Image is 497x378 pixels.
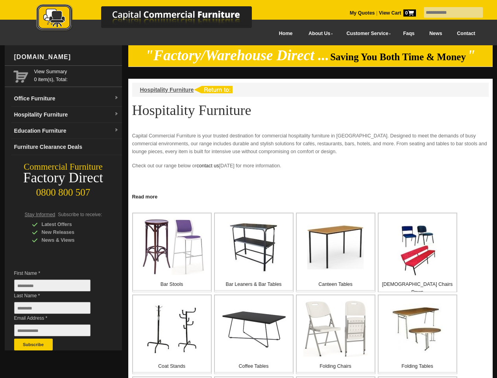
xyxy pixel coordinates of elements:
[378,213,457,292] a: Church Chairs Pews [DEMOGRAPHIC_DATA] Chairs Pews
[449,25,482,43] a: Contact
[14,314,102,322] span: Email Address *
[32,220,107,228] div: Latest Offers
[11,123,122,139] a: Education Furnituredropdown
[34,68,119,82] span: 0 item(s), Total:
[296,213,375,292] a: Canteen Tables Canteen Tables
[146,304,198,354] img: Coat Stands
[5,161,122,172] div: Commercial Furniture
[392,304,443,354] img: Folding Tables
[14,302,91,314] input: Last Name *
[303,301,368,357] img: Folding Chairs
[25,212,55,217] span: Stay Informed
[422,25,449,43] a: News
[379,362,456,370] p: Folding Tables
[14,292,102,300] span: Last Name *
[132,162,489,178] p: Check out our range below or [DATE] for more information.
[114,96,119,100] img: dropdown
[15,4,290,35] a: Capital Commercial Furniture Logo
[194,86,233,93] img: return to
[14,269,102,277] span: First Name *
[139,219,204,275] img: Bar Stools
[296,295,375,374] a: Folding Chairs Folding Chairs
[14,324,91,336] input: Email Address *
[222,309,286,348] img: Coffee Tables
[307,224,364,269] img: Canteen Tables
[34,68,119,76] a: View Summary
[379,10,416,16] strong: View Cart
[196,163,219,169] a: contact us
[214,213,294,292] a: Bar Leaners & Bar Tables Bar Leaners & Bar Tables
[377,10,416,16] a: View Cart0
[350,10,375,16] a: My Quotes
[5,183,122,198] div: 0800 800 507
[297,280,375,288] p: Canteen Tables
[11,139,122,155] a: Furniture Clearance Deals
[32,228,107,236] div: New Releases
[11,45,122,69] div: [DOMAIN_NAME]
[297,362,375,370] p: Folding Chairs
[392,226,443,276] img: Church Chairs Pews
[11,107,122,123] a: Hospitality Furnituredropdown
[128,191,493,201] a: Click to read more
[114,112,119,117] img: dropdown
[133,362,211,370] p: Coat Stands
[300,25,338,43] a: About Us
[140,87,194,93] a: Hospitality Furniture
[32,236,107,244] div: News & Views
[379,280,456,296] p: [DEMOGRAPHIC_DATA] Chairs Pews
[467,47,475,63] em: "
[145,47,329,63] em: "Factory/Warehouse Direct ...
[330,52,466,62] span: Saving You Both Time & Money
[378,295,457,374] a: Folding Tables Folding Tables
[214,295,294,374] a: Coffee Tables Coffee Tables
[215,280,293,288] p: Bar Leaners & Bar Tables
[396,25,422,43] a: Faqs
[403,9,416,17] span: 0
[133,280,211,288] p: Bar Stools
[132,103,489,118] h1: Hospitality Furniture
[14,280,91,291] input: First Name *
[215,362,293,370] p: Coffee Tables
[338,25,395,43] a: Customer Service
[114,128,119,133] img: dropdown
[229,222,279,272] img: Bar Leaners & Bar Tables
[132,295,212,374] a: Coat Stands Coat Stands
[15,4,290,33] img: Capital Commercial Furniture Logo
[14,339,53,350] button: Subscribe
[132,132,489,156] p: Capital Commercial Furniture is your trusted destination for commercial hospitality furniture in ...
[58,212,102,217] span: Subscribe to receive:
[11,91,122,107] a: Office Furnituredropdown
[5,172,122,183] div: Factory Direct
[132,213,212,292] a: Bar Stools Bar Stools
